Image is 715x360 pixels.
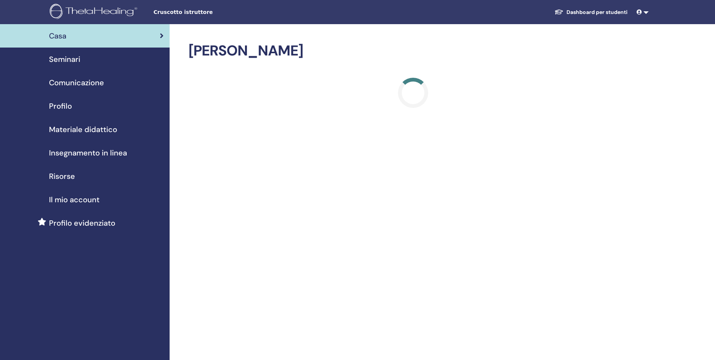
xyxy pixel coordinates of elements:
[49,100,72,112] span: Profilo
[49,77,104,88] span: Comunicazione
[49,217,115,229] span: Profilo evidenziato
[554,9,563,15] img: graduation-cap-white.svg
[49,171,75,182] span: Risorse
[49,54,80,65] span: Seminari
[49,194,100,205] span: Il mio account
[49,30,66,42] span: Casa
[50,4,140,21] img: logo.png
[49,147,127,158] span: Insegnamento in linea
[188,42,638,60] h2: [PERSON_NAME]
[153,8,266,16] span: Cruscotto istruttore
[548,5,634,19] a: Dashboard per studenti
[49,124,117,135] span: Materiale didattico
